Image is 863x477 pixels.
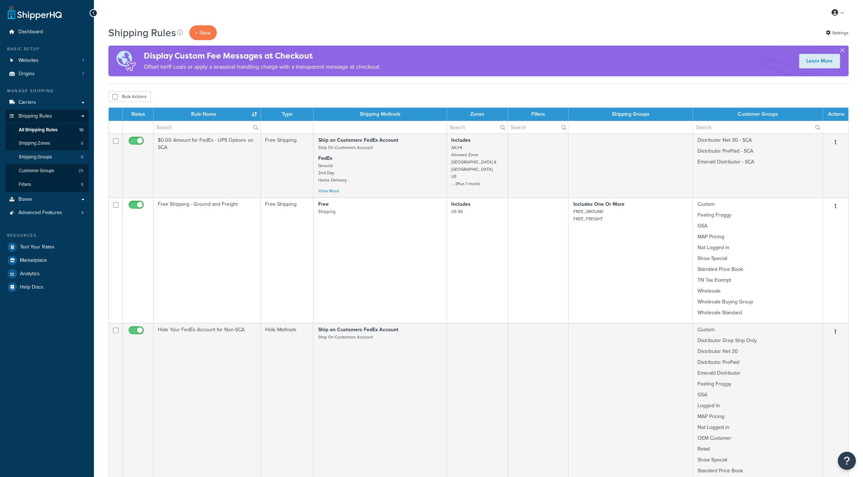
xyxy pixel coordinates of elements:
[5,267,89,280] a: Analytics
[108,91,151,102] button: Bulk Actions
[81,140,83,146] span: 8
[697,158,818,166] p: Emerald Distributor - SCA
[697,288,818,295] p: Wholesale
[5,164,89,178] a: Customer Groups 25
[573,200,624,208] strong: Includes One Or More
[18,196,33,203] span: Boxes
[5,88,89,94] div: Manage Shipping
[5,67,89,81] a: Origins 1
[693,121,823,133] input: Search
[19,182,31,188] span: Filters
[826,28,849,38] a: Settings
[508,121,568,133] input: Search
[20,257,47,264] span: Marketplace
[82,58,84,64] span: 1
[573,208,603,222] small: FREE_GROUND FREE_FREIGHT
[144,50,381,62] h4: Display Custom Fee Messages at Checkout
[697,424,818,431] p: Not Logged in
[697,456,818,464] p: Show Special
[5,178,89,191] a: Filters 8
[5,46,89,52] div: Basic Setup
[697,446,818,453] p: Retail
[5,233,89,239] div: Resources
[451,136,471,144] strong: Includes
[5,67,89,81] li: Origins
[123,108,154,121] th: Status
[5,110,89,123] a: Shipping Rules
[697,277,818,284] p: TN Tax Exempt
[81,182,83,188] span: 8
[318,188,339,194] a: View More
[799,54,840,68] a: Learn More
[5,240,89,254] a: Test Your Rates
[108,46,144,76] img: duties-banner-06bc72dcb5fe05cb3f9472aba00be2ae8eb53ab6f0d8bb03d382ba314ac3c341.png
[697,435,818,442] p: OEM Customer
[697,391,818,399] p: GSA
[5,123,89,137] a: All Shipping Rules 10
[447,108,508,121] th: Zones
[697,255,818,262] p: Show Special
[5,193,89,206] a: Boxes
[18,210,62,216] span: Advanced Features
[318,200,328,208] strong: Free
[18,71,35,77] span: Origins
[5,281,89,294] a: Help Docs
[5,254,89,267] li: Marketplace
[697,148,818,155] p: Distributor PrePaid - SCA
[79,127,83,133] span: 10
[697,380,818,388] p: Feeling Froggy
[569,108,693,121] th: Shipping Groups
[5,110,89,192] li: Shipping Rules
[18,29,43,35] span: Dashboard
[5,206,89,220] a: Advanced Features 4
[5,96,89,109] a: Carriers
[189,25,217,40] p: + New
[697,298,818,306] p: Wholesale Buying Group
[318,334,372,340] small: Ship On Customers Account
[154,121,260,133] input: Search
[154,108,261,121] th: Rule Name : activate to sort column ascending
[693,197,823,323] td: Custom
[5,25,89,39] a: Dashboard
[81,154,83,160] span: 6
[18,113,52,119] span: Shipping Rules
[697,348,818,355] p: Distributor Net 30
[5,178,89,191] li: Filters
[697,467,818,474] p: Standard Price Book
[78,168,83,174] span: 25
[314,108,446,121] th: Shipping Methods
[318,144,372,151] small: Ship On Customers Account
[451,208,463,215] small: US 48
[144,62,381,72] p: Offset tariff costs or apply a seasonal handling charge with a transparent message at checkout.
[5,150,89,164] li: Shipping Groups
[18,58,39,64] span: Websites
[5,206,89,220] li: Advanced Features
[318,162,346,183] small: Ground 2nd Day Home Delivery
[318,136,398,144] strong: Ship on Customers FedEx Account
[19,154,52,160] span: Shipping Groups
[8,5,62,20] a: ShipperHQ Home
[19,127,57,133] span: All Shipping Rules
[693,133,823,197] td: Distributor Net 30 - SCA
[697,359,818,366] p: Distributor PrePaid
[697,222,818,230] p: GSA
[451,144,497,187] small: AK/HI Allowed Zone [GEOGRAPHIC_DATA] & [GEOGRAPHIC_DATA] US ... (Plus 1 more)
[154,197,261,323] td: Free Shipping - Ground and Freight
[5,54,89,67] a: Websites 1
[838,452,856,470] button: Open Resource Center
[5,54,89,67] li: Websites
[20,284,43,290] span: Help Docs
[318,326,398,333] strong: Ship on Customers FedEx Account
[697,309,818,316] p: Wholesale Standard
[5,164,89,178] li: Customer Groups
[693,108,823,121] th: Customer Groups
[18,99,36,106] span: Carriers
[697,244,818,251] p: Not Logged in
[261,108,314,121] th: Type
[20,271,40,277] span: Analytics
